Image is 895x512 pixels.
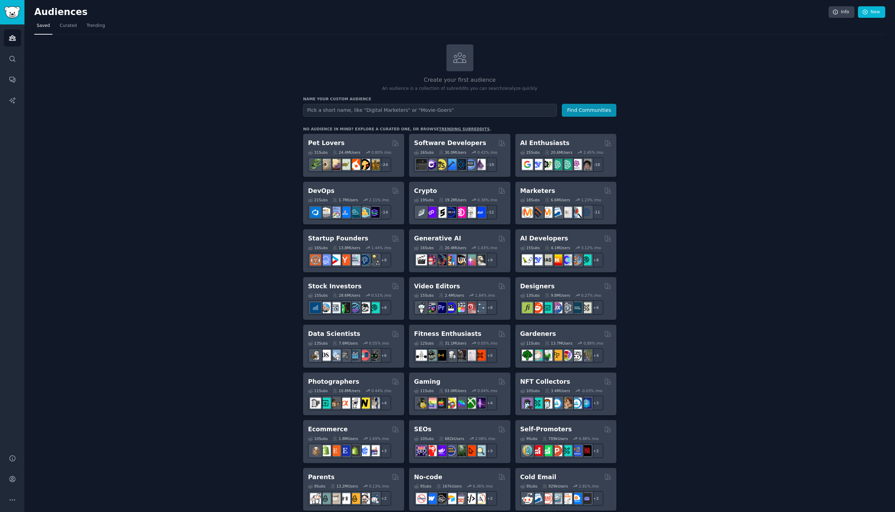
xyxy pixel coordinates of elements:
[522,302,533,313] img: typography
[308,425,348,434] h2: Ecommerce
[445,159,456,170] img: iOSProgramming
[57,20,79,35] a: Curated
[330,159,341,170] img: leopardgeckos
[522,350,533,361] img: vegetablegardening
[310,207,321,218] img: azuredevops
[455,493,466,504] img: nocodelowcode
[465,445,476,456] img: GoogleSearchConsole
[369,341,389,346] div: 0.55 % /mo
[359,445,370,456] img: ecommercemarketing
[310,445,321,456] img: dropship
[522,159,533,170] img: GoogleGeminiAI
[60,23,77,29] span: Curated
[520,341,540,346] div: 11 Sub s
[303,86,616,92] p: An audience is a collection of subreddits you can search/analyze quickly
[571,302,582,313] img: learndesign
[308,473,335,482] h2: Parents
[414,282,460,291] h2: Video Editors
[330,398,341,409] img: AnalogCommunity
[308,436,328,441] div: 10 Sub s
[589,444,603,458] div: + 2
[532,159,543,170] img: DeepSeek
[308,245,328,250] div: 16 Sub s
[465,159,476,170] img: AskComputerScience
[455,302,466,313] img: finalcutpro
[520,139,570,147] h2: AI Enthusiasts
[349,493,360,504] img: NewParents
[581,159,592,170] img: ArtificalIntelligence
[332,293,360,298] div: 28.6M Users
[561,207,572,218] img: googleads
[34,20,52,35] a: Saved
[475,207,486,218] img: defi_
[478,388,497,393] div: 0.04 % /mo
[37,23,50,29] span: Saved
[377,253,391,267] div: + 9
[369,254,380,265] img: growmybusiness
[482,396,497,410] div: + 4
[330,254,341,265] img: startup
[478,341,497,346] div: 0.05 % /mo
[439,150,466,155] div: 30.0M Users
[332,197,358,202] div: 1.7M Users
[414,425,431,434] h2: SEOs
[445,207,456,218] img: web3
[4,6,20,19] img: GummySearch logo
[416,398,427,409] img: linux_gaming
[482,300,497,315] div: + 8
[330,207,341,218] img: Docker_DevOps
[545,197,570,202] div: 6.6M Users
[551,350,562,361] img: GardeningUK
[414,436,434,441] div: 10 Sub s
[455,254,466,265] img: FluxAI
[545,150,572,155] div: 20.6M Users
[581,254,592,265] img: AIDevelopersSociety
[445,493,456,504] img: Airtable
[308,187,335,195] h2: DevOps
[436,493,446,504] img: NoCodeSaaS
[377,300,391,315] div: + 8
[308,150,328,155] div: 31 Sub s
[339,445,350,456] img: EtsySellers
[532,493,543,504] img: Emailmarketing
[520,425,572,434] h2: Self-Promoters
[310,254,321,265] img: EntrepreneurRideAlong
[522,398,533,409] img: NFTExchange
[520,388,540,393] div: 10 Sub s
[310,350,321,361] img: MachineLearning
[303,104,557,117] input: Pick a short name, like "Digital Marketers" or "Movie-Goers"
[551,445,562,456] img: ProductHunters
[320,254,331,265] img: SaaS
[571,445,582,456] img: betatests
[542,398,552,409] img: NFTmarket
[561,398,572,409] img: CryptoArt
[320,445,331,456] img: shopify
[561,254,572,265] img: OpenSourceAI
[310,493,321,504] img: daddit
[478,150,497,155] div: 0.42 % /mo
[520,234,568,243] h2: AI Developers
[581,388,602,393] div: -0.03 % /mo
[414,197,434,202] div: 19 Sub s
[414,245,434,250] div: 16 Sub s
[87,23,105,29] span: Trending
[542,445,552,456] img: selfpromotion
[436,159,446,170] img: learnjavascript
[436,350,446,361] img: workout
[465,493,476,504] img: NoCodeMovement
[308,293,328,298] div: 15 Sub s
[414,187,437,195] h2: Crypto
[478,197,497,202] div: 0.38 % /mo
[414,377,440,386] h2: Gaming
[551,159,562,170] img: chatgpt_promptDesign
[339,398,350,409] img: SonyAlpha
[369,207,380,218] img: PlatformEngineers
[414,484,431,489] div: 9 Sub s
[583,150,603,155] div: 2.45 % /mo
[542,159,552,170] img: AItoolsCatalog
[465,350,476,361] img: physicaltherapy
[520,187,555,195] h2: Marketers
[475,493,486,504] img: Adalo
[416,207,427,218] img: ethfinance
[571,207,582,218] img: MarketingResearch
